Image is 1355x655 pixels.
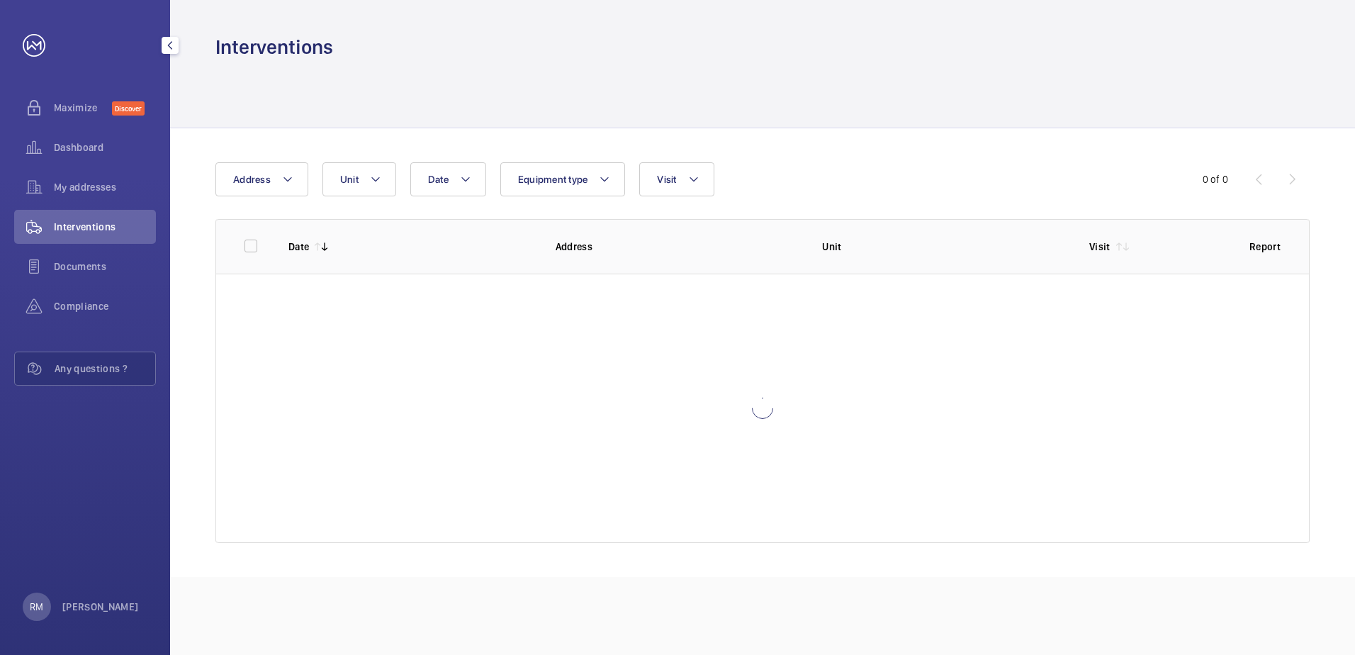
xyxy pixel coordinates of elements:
span: Discover [112,101,145,116]
div: 0 of 0 [1203,172,1228,186]
p: Report [1249,240,1281,254]
button: Address [215,162,308,196]
p: Date [288,240,309,254]
button: Equipment type [500,162,626,196]
p: RM [30,600,43,614]
button: Visit [639,162,714,196]
button: Date [410,162,486,196]
span: Documents [54,259,156,274]
span: Compliance [54,299,156,313]
span: Interventions [54,220,156,234]
span: Address [233,174,271,185]
p: Address [556,240,800,254]
button: Unit [322,162,396,196]
h1: Interventions [215,34,333,60]
span: Equipment type [518,174,588,185]
p: Unit [822,240,1067,254]
span: Unit [340,174,359,185]
span: Date [428,174,449,185]
span: Any questions ? [55,362,155,376]
span: Maximize [54,101,112,115]
span: Visit [657,174,676,185]
p: Visit [1089,240,1111,254]
p: [PERSON_NAME] [62,600,139,614]
span: My addresses [54,180,156,194]
span: Dashboard [54,140,156,155]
